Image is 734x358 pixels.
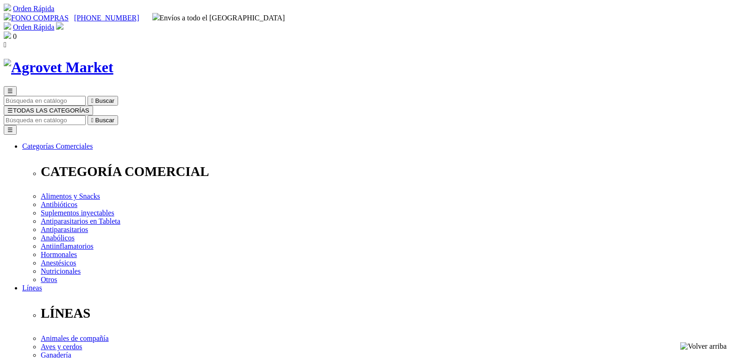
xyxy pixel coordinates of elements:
img: phone.svg [4,13,11,20]
i:  [91,117,94,124]
img: shopping-cart.svg [4,22,11,30]
a: Nutricionales [41,267,81,275]
a: Antiparasitarios en Tableta [41,217,120,225]
a: Orden Rápida [13,5,54,13]
a: Otros [41,276,57,283]
img: shopping-bag.svg [4,31,11,39]
p: LÍNEAS [41,306,730,321]
button: ☰ [4,125,17,135]
span: Envíos a todo el [GEOGRAPHIC_DATA] [152,14,285,22]
span: ☰ [7,88,13,94]
a: Anabólicos [41,234,75,242]
a: Aves y cerdos [41,343,82,351]
a: Antibióticos [41,201,77,208]
input: Buscar [4,96,86,106]
img: user.svg [56,22,63,30]
a: Suplementos inyectables [41,209,114,217]
i:  [91,97,94,104]
i:  [4,41,6,49]
input: Buscar [4,115,86,125]
img: delivery-truck.svg [152,13,160,20]
a: [PHONE_NUMBER] [74,14,139,22]
span: Buscar [95,117,114,124]
a: Orden Rápida [13,23,54,31]
a: Líneas [22,284,42,292]
img: Agrovet Market [4,59,113,76]
button: ☰TODAS LAS CATEGORÍAS [4,106,93,115]
button:  Buscar [88,115,118,125]
a: Categorías Comerciales [22,142,93,150]
a: FONO COMPRAS [4,14,69,22]
a: Animales de compañía [41,334,109,342]
a: Anestésicos [41,259,76,267]
span: ☰ [7,107,13,114]
a: Antiinflamatorios [41,242,94,250]
img: Volver arriba [680,342,727,351]
a: Antiparasitarios [41,226,88,233]
a: Alimentos y Snacks [41,192,100,200]
span: Buscar [95,97,114,104]
span: 0 [13,32,17,40]
p: CATEGORÍA COMERCIAL [41,164,730,179]
a: Hormonales [41,251,77,258]
button: ☰ [4,86,17,96]
img: shopping-cart.svg [4,4,11,11]
button:  Buscar [88,96,118,106]
a: Acceda a su cuenta de cliente [56,23,63,31]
